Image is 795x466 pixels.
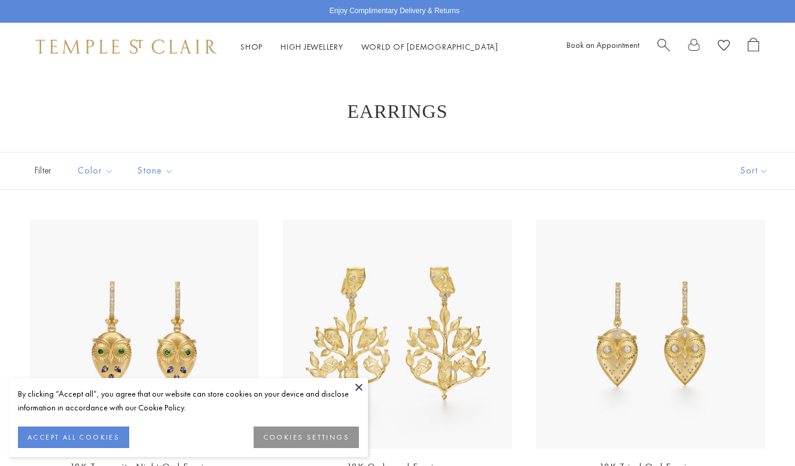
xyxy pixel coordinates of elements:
a: High JewelleryHigh Jewellery [281,41,343,52]
a: View Wishlist [718,38,730,56]
img: 18K Triad Owl Earrings [536,220,765,449]
button: ACCEPT ALL COOKIES [18,427,129,448]
a: ShopShop [240,41,263,52]
h1: Earrings [48,100,747,122]
img: Temple St. Clair [36,39,217,54]
button: Show sort by [714,153,795,189]
a: Search [657,38,670,56]
span: Color [72,163,123,178]
img: E36887-OWLTZTG [30,220,259,449]
iframe: Gorgias live chat messenger [735,410,783,454]
div: By clicking “Accept all”, you agree that our website can store cookies on your device and disclos... [18,387,359,415]
button: Color [69,157,123,184]
span: Stone [132,163,182,178]
img: 18K Owlwood Earrings [283,220,512,449]
button: Stone [129,157,182,184]
a: Open Shopping Bag [748,38,759,56]
nav: Main navigation [240,39,498,54]
p: Enjoy Complimentary Delivery & Returns [330,5,459,17]
a: World of [DEMOGRAPHIC_DATA]World of [DEMOGRAPHIC_DATA] [361,41,498,52]
a: Book an Appointment [566,39,639,50]
button: COOKIES SETTINGS [254,427,359,448]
